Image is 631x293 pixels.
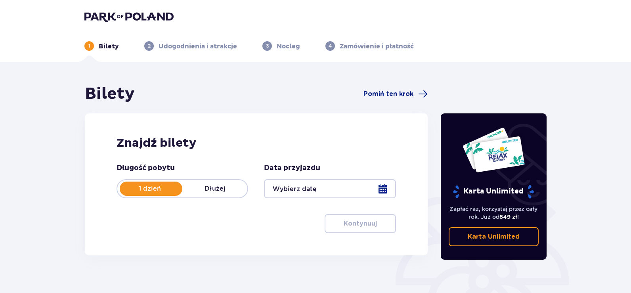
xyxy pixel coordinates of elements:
h1: Bilety [85,84,135,104]
p: Długość pobytu [117,163,175,173]
p: Karta Unlimited [468,232,520,241]
p: Dłużej [182,184,247,193]
p: Zapłać raz, korzystaj przez cały rok. Już od ! [449,205,539,221]
img: Park of Poland logo [84,11,174,22]
p: 2 [148,42,151,50]
p: Data przyjazdu [264,163,320,173]
p: Zamówienie i płatność [340,42,414,51]
p: Karta Unlimited [452,185,535,199]
p: 1 [88,42,90,50]
a: Pomiń ten krok [363,89,428,99]
p: Nocleg [277,42,300,51]
button: Kontynuuj [325,214,396,233]
h2: Znajdź bilety [117,136,396,151]
span: Pomiń ten krok [363,90,413,98]
p: 3 [266,42,269,50]
p: 1 dzień [117,184,182,193]
p: Bilety [99,42,119,51]
p: 4 [329,42,332,50]
p: Kontynuuj [344,219,377,228]
a: Karta Unlimited [449,227,539,246]
span: 649 zł [499,214,517,220]
p: Udogodnienia i atrakcje [159,42,237,51]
